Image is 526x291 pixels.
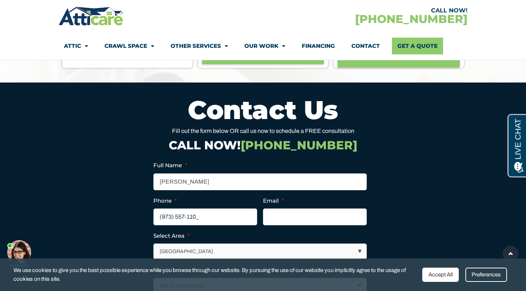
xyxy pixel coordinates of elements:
label: Full Name [153,162,187,169]
span: Fill out the form below OR call us now to schedule a FREE consultation [172,128,354,134]
a: Financing [302,38,335,54]
span: Opens a chat window [18,6,59,15]
a: Other Services [171,38,228,54]
label: Phone [153,197,177,204]
span: We use cookies to give you the best possible experience while you browse through our website. By ... [14,266,417,284]
span: [PHONE_NUMBER] [241,138,357,152]
a: Contact [351,38,380,54]
div: Accept All [422,268,459,282]
a: CALL NOW![PHONE_NUMBER] [169,138,357,152]
a: Attic [64,38,88,54]
label: Select Area [153,232,190,240]
a: Crawl Space [104,38,154,54]
a: Get A Quote [392,38,443,54]
label: Email [263,197,284,204]
div: Preferences [465,268,507,282]
div: CALL NOW! [263,8,468,14]
nav: Menu [64,38,462,54]
h2: Contact Us [62,97,464,123]
iframe: Chat Invitation [4,214,121,269]
a: Our Work [244,38,285,54]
